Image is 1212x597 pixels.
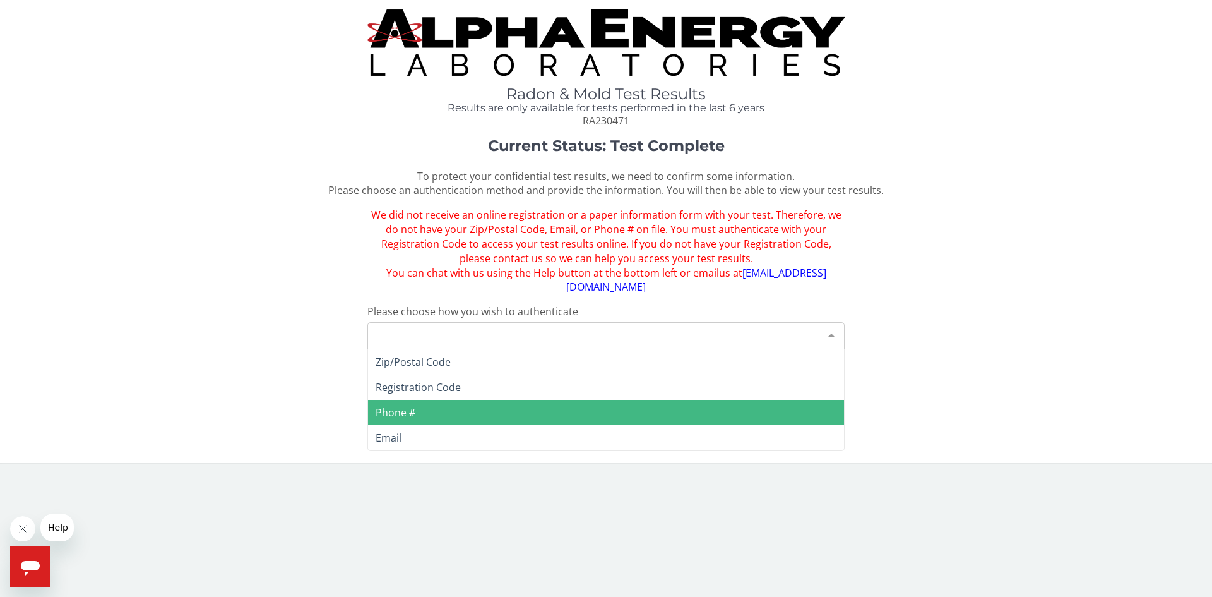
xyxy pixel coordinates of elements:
[10,516,35,541] iframe: Close message
[566,266,826,294] a: [EMAIL_ADDRESS][DOMAIN_NAME]
[367,387,844,410] button: I need help
[371,208,841,294] span: We did not receive an online registration or a paper information form with your test. Therefore, ...
[328,169,884,198] span: To protect your confidential test results, we need to confirm some information. Please choose an ...
[367,102,845,114] h4: Results are only available for tests performed in the last 6 years
[376,380,461,394] span: Registration Code
[367,9,845,76] img: TightCrop.jpg
[376,355,451,369] span: Zip/Postal Code
[583,114,629,128] span: RA230471
[376,406,415,419] span: Phone #
[367,86,845,102] h1: Radon & Mold Test Results
[376,431,401,445] span: Email
[367,305,578,318] span: Please choose how you wish to authenticate
[40,514,74,541] iframe: Message from company
[488,136,725,155] strong: Current Status: Test Complete
[10,546,50,587] iframe: Button to launch messaging window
